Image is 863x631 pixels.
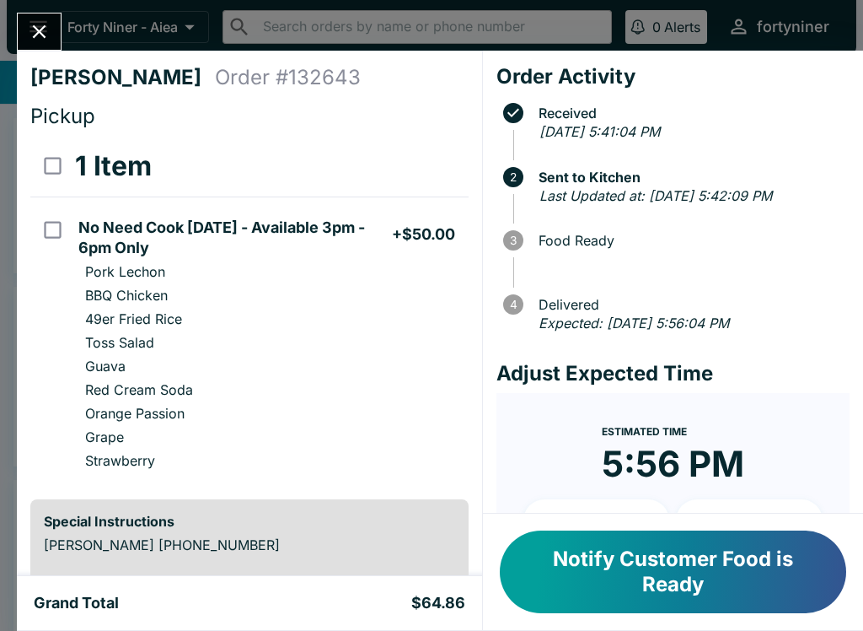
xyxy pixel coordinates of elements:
em: Last Updated at: [DATE] 5:42:09 PM [539,187,772,204]
h5: + $50.00 [392,224,455,245]
h5: Grand Total [34,593,119,613]
button: + 20 [676,499,823,542]
p: [PERSON_NAME] [PHONE_NUMBER] [44,537,455,553]
span: Delivered [530,297,850,312]
h3: 1 Item [75,149,152,183]
button: Close [18,13,61,50]
p: Orange Passion [85,405,185,422]
p: Guava [85,358,126,375]
h5: $64.86 [411,593,465,613]
p: Pork Lechon [85,263,165,280]
p: Toss Salad [85,334,154,351]
h6: Special Instructions [44,513,455,530]
table: orders table [30,136,469,486]
span: Sent to Kitchen [530,170,850,185]
h5: No Need Cook [DATE] - Available 3pm - 6pm Only [78,218,391,258]
em: [DATE] 5:41:04 PM [539,123,660,140]
time: 5:56 PM [602,442,744,486]
span: Received [530,105,850,121]
span: Pickup [30,104,95,128]
h4: Order # 132643 [215,65,361,90]
span: Estimated Time [602,425,687,438]
p: Strawberry [85,452,155,469]
p: Red Cream Soda [85,381,193,398]
text: 4 [509,298,517,311]
p: 49er Fried Rice [85,310,182,327]
span: Food Ready [530,233,850,248]
h4: Adjust Expected Time [496,361,850,386]
h4: Order Activity [496,64,850,89]
text: 3 [510,234,517,247]
button: Notify Customer Food is Ready [500,531,846,613]
p: Grape [85,429,124,445]
em: Expected: [DATE] 5:56:04 PM [539,315,729,332]
button: + 10 [523,499,670,542]
p: BBQ Chicken [85,287,168,304]
text: 2 [510,170,517,184]
h4: [PERSON_NAME] [30,65,215,90]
